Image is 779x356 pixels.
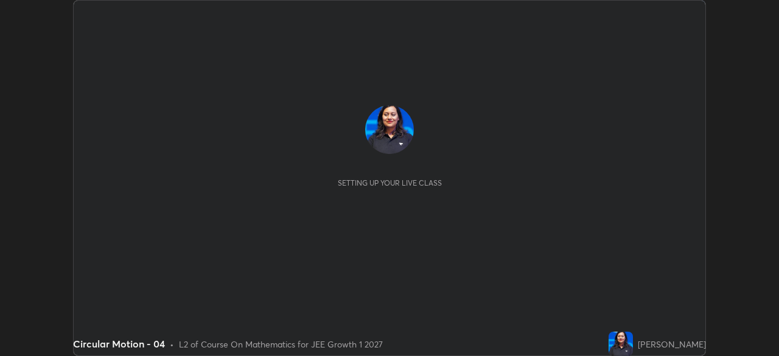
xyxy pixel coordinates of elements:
div: [PERSON_NAME] [638,338,706,351]
img: 4b638fcb64b94195b819c4963410e12e.jpg [365,105,414,154]
img: 4b638fcb64b94195b819c4963410e12e.jpg [609,332,633,356]
div: • [170,338,174,351]
div: Setting up your live class [338,178,442,187]
div: L2 of Course On Mathematics for JEE Growth 1 2027 [179,338,383,351]
div: Circular Motion - 04 [73,337,165,351]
